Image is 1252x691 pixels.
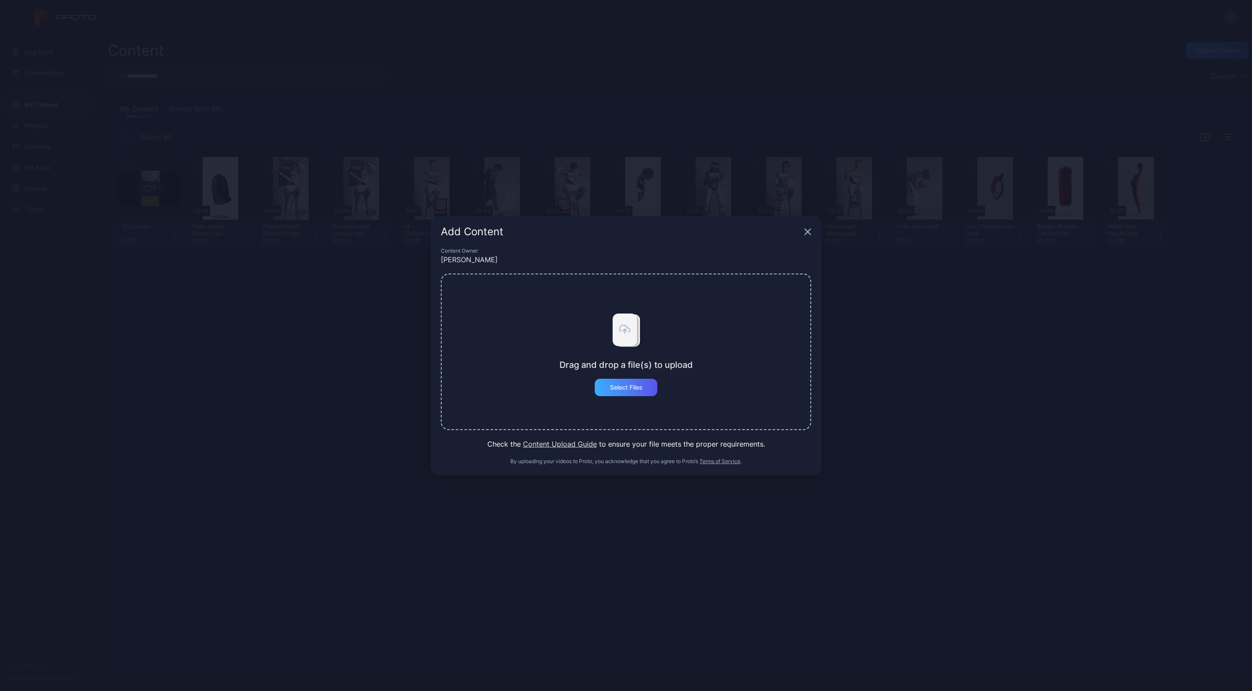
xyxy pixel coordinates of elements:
div: Drag and drop a file(s) to upload [559,360,693,370]
div: [PERSON_NAME] [441,254,811,265]
button: Terms of Service [699,458,740,465]
div: Content Owner [441,247,811,254]
div: Check the to ensure your file meets the proper requirements. [441,439,811,449]
button: Content Upload Guide [523,439,597,449]
div: Select Files [610,384,643,391]
div: Add Content [441,227,801,237]
div: By uploading your videos to Proto, you acknowledge that you agree to Proto’s . [441,458,811,465]
button: Select Files [595,379,657,396]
